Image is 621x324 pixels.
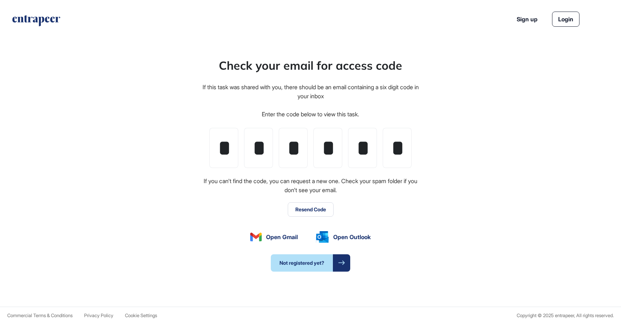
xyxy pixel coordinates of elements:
[271,254,350,272] a: Not registered yet?
[125,312,157,318] span: Cookie Settings
[84,313,113,318] a: Privacy Policy
[517,313,614,318] div: Copyright © 2025 entrapeer, All rights reserved.
[7,313,73,318] a: Commercial Terms & Conditions
[288,202,334,217] button: Resend Code
[517,15,538,23] a: Sign up
[271,254,333,272] span: Not registered yet?
[552,12,579,27] a: Login
[12,15,61,29] a: entrapeer-logo
[250,233,298,241] a: Open Gmail
[333,233,371,241] span: Open Outlook
[201,177,420,195] div: If you can't find the code, you can request a new one. Check your spam folder if you don't see yo...
[262,110,359,119] div: Enter the code below to view this task.
[125,313,157,318] a: Cookie Settings
[316,231,371,243] a: Open Outlook
[219,57,402,74] div: Check your email for access code
[201,83,420,101] div: If this task was shared with you, there should be an email containing a six digit code in your inbox
[266,233,298,241] span: Open Gmail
